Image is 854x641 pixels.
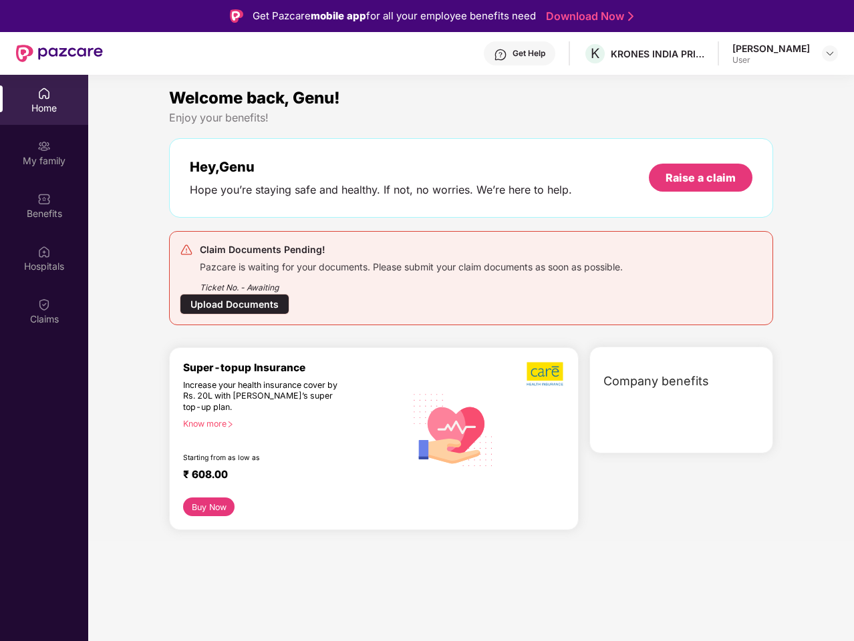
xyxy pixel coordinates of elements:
[37,298,51,311] img: svg+xml;base64,PHN2ZyBpZD0iQ2xhaW0iIHhtbG5zPSJodHRwOi8vd3d3LnczLm9yZy8yMDAwL3N2ZyIgd2lkdGg9IjIwIi...
[603,372,709,391] span: Company benefits
[406,381,501,477] img: svg+xml;base64,PHN2ZyB4bWxucz0iaHR0cDovL3d3dy53My5vcmcvMjAwMC9zdmciIHhtbG5zOnhsaW5rPSJodHRwOi8vd3...
[200,242,623,258] div: Claim Documents Pending!
[732,55,810,65] div: User
[37,140,51,153] img: svg+xml;base64,PHN2ZyB3aWR0aD0iMjAiIGhlaWdodD0iMjAiIHZpZXdCb3g9IjAgMCAyMCAyMCIgZmlsbD0ibm9uZSIgeG...
[546,9,629,23] a: Download Now
[825,48,835,59] img: svg+xml;base64,PHN2ZyBpZD0iRHJvcGRvd24tMzJ4MzIiIHhtbG5zPSJodHRwOi8vd3d3LnczLm9yZy8yMDAwL3N2ZyIgd2...
[169,111,773,125] div: Enjoy your benefits!
[190,183,572,197] div: Hope you’re staying safe and healthy. If not, no worries. We’re here to help.
[169,88,340,108] span: Welcome back, Genu!
[591,45,599,61] span: K
[37,245,51,258] img: svg+xml;base64,PHN2ZyBpZD0iSG9zcGl0YWxzIiB4bWxucz0iaHR0cDovL3d3dy53My5vcmcvMjAwMC9zdmciIHdpZHRoPS...
[183,497,235,516] button: Buy Now
[611,47,704,60] div: KRONES INDIA PRIVATE LIMITED
[628,9,633,23] img: Stroke
[253,8,536,24] div: Get Pazcare for all your employee benefits need
[180,243,193,256] img: svg+xml;base64,PHN2ZyB4bWxucz0iaHR0cDovL3d3dy53My5vcmcvMjAwMC9zdmciIHdpZHRoPSIyNCIgaGVpZ2h0PSIyNC...
[183,468,392,484] div: ₹ 608.00
[227,421,234,428] span: right
[513,48,545,59] div: Get Help
[183,361,406,374] div: Super-topup Insurance
[666,170,736,185] div: Raise a claim
[200,273,623,294] div: Ticket No. - Awaiting
[494,48,507,61] img: svg+xml;base64,PHN2ZyBpZD0iSGVscC0zMngzMiIgeG1sbnM9Imh0dHA6Ly93d3cudzMub3JnLzIwMDAvc3ZnIiB3aWR0aD...
[16,45,103,62] img: New Pazcare Logo
[200,258,623,273] div: Pazcare is waiting for your documents. Please submit your claim documents as soon as possible.
[183,380,348,413] div: Increase your health insurance cover by Rs. 20L with [PERSON_NAME]’s super top-up plan.
[190,159,572,175] div: Hey, Genu
[732,42,810,55] div: [PERSON_NAME]
[527,361,565,387] img: b5dec4f62d2307b9de63beb79f102df3.png
[37,87,51,100] img: svg+xml;base64,PHN2ZyBpZD0iSG9tZSIgeG1sbnM9Imh0dHA6Ly93d3cudzMub3JnLzIwMDAvc3ZnIiB3aWR0aD0iMjAiIG...
[183,453,349,463] div: Starting from as low as
[180,294,289,314] div: Upload Documents
[311,9,366,22] strong: mobile app
[230,9,243,23] img: Logo
[37,192,51,206] img: svg+xml;base64,PHN2ZyBpZD0iQmVuZWZpdHMiIHhtbG5zPSJodHRwOi8vd3d3LnczLm9yZy8yMDAwL3N2ZyIgd2lkdGg9Ij...
[183,419,398,428] div: Know more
